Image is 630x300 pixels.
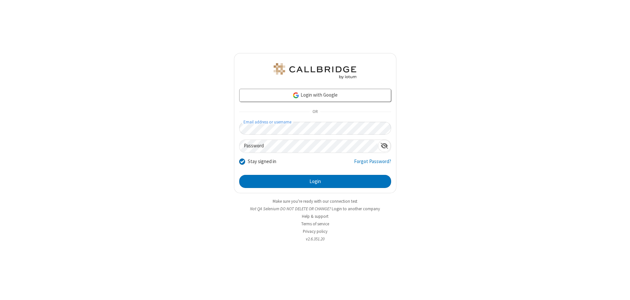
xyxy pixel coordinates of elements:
li: v2.6.351.20 [234,236,396,242]
button: Login [239,175,391,188]
a: Make sure you're ready with our connection test [273,198,357,204]
div: Show password [378,140,391,152]
a: Help & support [302,214,328,219]
input: Email address or username [239,122,391,135]
img: QA Selenium DO NOT DELETE OR CHANGE [272,63,358,79]
a: Terms of service [301,221,329,227]
button: Login to another company [332,206,380,212]
input: Password [240,140,378,153]
img: google-icon.png [292,92,300,99]
li: Not QA Selenium DO NOT DELETE OR CHANGE? [234,206,396,212]
label: Stay signed in [248,158,276,165]
a: Login with Google [239,89,391,102]
span: OR [310,107,320,117]
a: Forgot Password? [354,158,391,170]
a: Privacy policy [303,229,327,234]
